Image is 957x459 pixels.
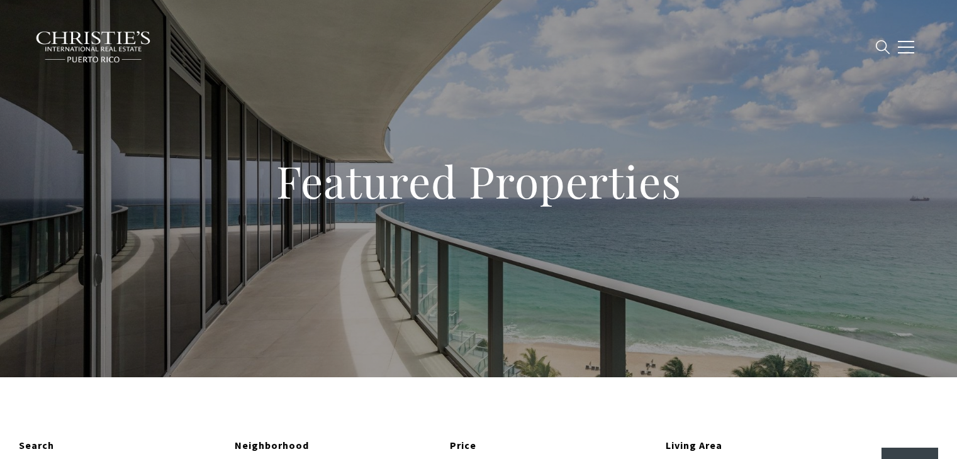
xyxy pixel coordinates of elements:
div: Search [19,438,225,454]
div: Price [450,438,656,454]
div: Neighborhood [235,438,441,454]
h1: Featured Properties [196,153,762,209]
img: Christie's International Real Estate black text logo [35,31,152,64]
div: Living Area [666,438,872,454]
